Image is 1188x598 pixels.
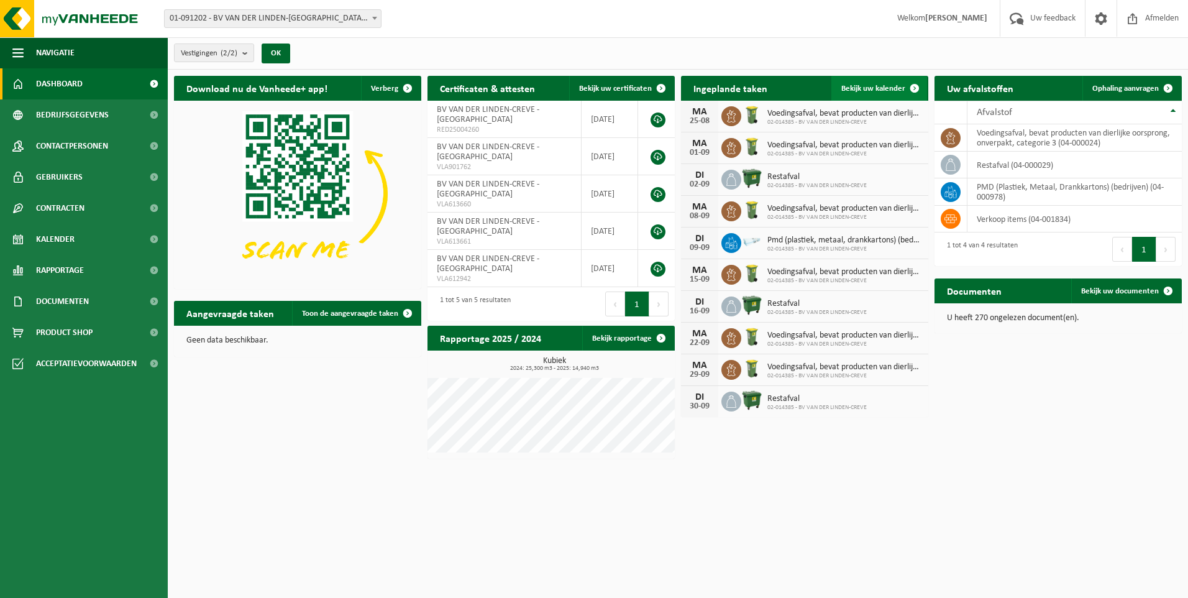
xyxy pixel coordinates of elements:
img: WB-0140-HPE-GN-50 [741,136,762,157]
button: Previous [605,292,625,316]
div: MA [687,329,712,339]
span: Bekijk uw documenten [1081,287,1159,295]
span: Contactpersonen [36,131,108,162]
div: DI [687,297,712,307]
div: 30-09 [687,402,712,411]
span: Kalender [36,224,75,255]
span: Voedingsafval, bevat producten van dierlijke oorsprong, onverpakt, categorie 3 [767,267,922,277]
span: Bedrijfsgegevens [36,99,109,131]
td: PMD (Plastiek, Metaal, Drankkartons) (bedrijven) (04-000978) [967,178,1182,206]
div: DI [687,234,712,244]
div: 09-09 [687,244,712,252]
td: [DATE] [582,175,638,213]
h2: Ingeplande taken [681,76,780,100]
h2: Documenten [934,278,1014,303]
div: 1 tot 5 van 5 resultaten [434,290,511,318]
a: Bekijk uw kalender [831,76,927,101]
div: MA [687,265,712,275]
span: 01-091202 - BV VAN DER LINDEN-CREVE - WACHTEBEKE [164,9,382,28]
span: Restafval [767,299,867,309]
span: Voedingsafval, bevat producten van dierlijke oorsprong, onverpakt, categorie 3 [767,362,922,372]
span: Voedingsafval, bevat producten van dierlijke oorsprong, onverpakt, categorie 3 [767,204,922,214]
img: WB-0140-HPE-GN-50 [741,104,762,126]
span: Bekijk uw certificaten [579,85,652,93]
button: OK [262,44,290,63]
span: RED25004260 [437,125,572,135]
div: MA [687,107,712,117]
span: Restafval [767,394,867,404]
span: Rapportage [36,255,84,286]
span: Contracten [36,193,85,224]
span: 02-014385 - BV VAN DER LINDEN-CREVE [767,214,922,221]
h2: Rapportage 2025 / 2024 [427,326,554,350]
div: 1 tot 4 van 4 resultaten [941,236,1018,263]
span: Dashboard [36,68,83,99]
img: WB-0140-HPE-GN-50 [741,358,762,379]
span: Afvalstof [977,108,1012,117]
span: 02-014385 - BV VAN DER LINDEN-CREVE [767,150,922,158]
div: 16-09 [687,307,712,316]
button: Next [1156,237,1176,262]
span: 2024: 25,300 m3 - 2025: 14,940 m3 [434,366,675,372]
span: Voedingsafval, bevat producten van dierlijke oorsprong, onverpakt, categorie 3 [767,109,922,119]
span: Documenten [36,286,89,317]
a: Ophaling aanvragen [1082,76,1181,101]
h2: Uw afvalstoffen [934,76,1026,100]
img: Download de VHEPlus App [174,101,421,287]
div: MA [687,139,712,149]
img: WB-0140-HPE-GN-50 [741,326,762,347]
h2: Certificaten & attesten [427,76,547,100]
div: DI [687,392,712,402]
span: Gebruikers [36,162,83,193]
div: 22-09 [687,339,712,347]
img: LP-SK-00120-HPE-11 [741,231,762,252]
p: U heeft 270 ongelezen document(en). [947,314,1169,323]
a: Bekijk uw certificaten [569,76,674,101]
span: VLA613660 [437,200,572,209]
img: WB-1100-HPE-GN-04 [741,390,762,411]
div: 08-09 [687,212,712,221]
img: WB-1100-HPE-GN-04 [741,168,762,189]
count: (2/2) [221,49,237,57]
span: Voedingsafval, bevat producten van dierlijke oorsprong, onverpakt, categorie 3 [767,140,922,150]
span: 02-014385 - BV VAN DER LINDEN-CREVE [767,277,922,285]
span: 02-014385 - BV VAN DER LINDEN-CREVE [767,246,922,253]
span: BV VAN DER LINDEN-CREVE - [GEOGRAPHIC_DATA] [437,142,539,162]
h2: Aangevraagde taken [174,301,286,325]
span: 02-014385 - BV VAN DER LINDEN-CREVE [767,119,922,126]
img: WB-1100-HPE-GN-04 [741,295,762,316]
div: 25-08 [687,117,712,126]
td: restafval (04-000029) [967,152,1182,178]
span: BV VAN DER LINDEN-CREVE - [GEOGRAPHIC_DATA] [437,180,539,199]
span: Pmd (plastiek, metaal, drankkartons) (bedrijven) [767,236,922,246]
span: 02-014385 - BV VAN DER LINDEN-CREVE [767,309,867,316]
span: 02-014385 - BV VAN DER LINDEN-CREVE [767,182,867,190]
span: Acceptatievoorwaarden [36,348,137,379]
span: BV VAN DER LINDEN-CREVE - [GEOGRAPHIC_DATA] [437,105,539,124]
a: Bekijk rapportage [582,326,674,351]
span: 01-091202 - BV VAN DER LINDEN-CREVE - WACHTEBEKE [165,10,381,27]
td: [DATE] [582,101,638,138]
span: Verberg [371,85,398,93]
span: VLA901762 [437,162,572,172]
div: MA [687,202,712,212]
td: verkoop items (04-001834) [967,206,1182,232]
div: 15-09 [687,275,712,284]
h2: Download nu de Vanheede+ app! [174,76,340,100]
div: DI [687,170,712,180]
img: WB-0140-HPE-GN-50 [741,200,762,221]
a: Toon de aangevraagde taken [292,301,420,326]
p: Geen data beschikbaar. [186,336,409,345]
span: Toon de aangevraagde taken [302,310,398,318]
strong: [PERSON_NAME] [925,14,987,23]
span: 02-014385 - BV VAN DER LINDEN-CREVE [767,404,867,412]
td: [DATE] [582,250,638,287]
div: MA [687,361,712,370]
span: 02-014385 - BV VAN DER LINDEN-CREVE [767,341,922,348]
span: Voedingsafval, bevat producten van dierlijke oorsprong, onverpakt, categorie 3 [767,331,922,341]
div: 29-09 [687,370,712,379]
td: [DATE] [582,138,638,175]
span: Navigatie [36,37,75,68]
td: voedingsafval, bevat producten van dierlijke oorsprong, onverpakt, categorie 3 (04-000024) [967,124,1182,152]
h3: Kubiek [434,357,675,372]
